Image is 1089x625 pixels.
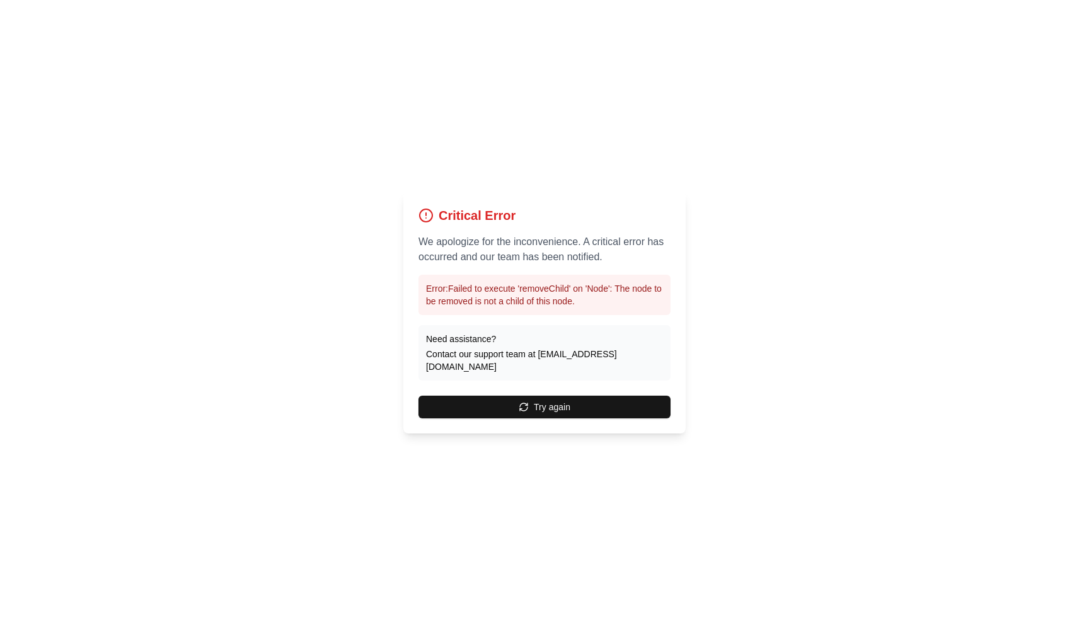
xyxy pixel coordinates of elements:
[418,396,671,418] button: Try again
[426,333,663,345] p: Need assistance?
[439,207,516,224] h1: Critical Error
[418,234,671,265] p: We apologize for the inconvenience. A critical error has occurred and our team has been notified.
[426,348,663,373] p: Contact our support team at
[426,282,663,307] p: Error: Failed to execute 'removeChild' on 'Node': The node to be removed is not a child of this n...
